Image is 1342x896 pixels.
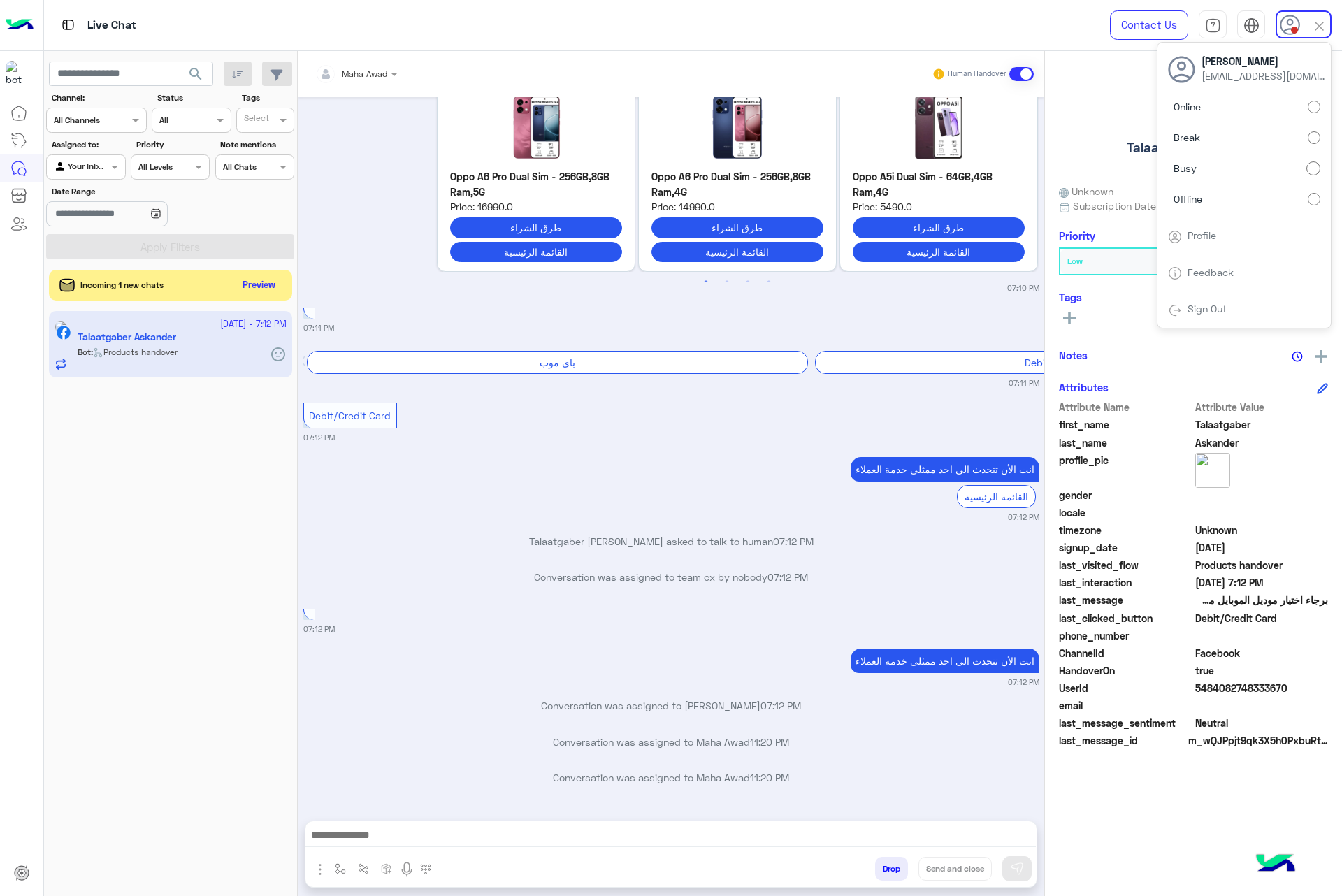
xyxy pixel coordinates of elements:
span: profile_pic [1059,453,1192,485]
button: Drop [875,857,908,881]
span: m_wQJPpjt9qk3X5h0PxbuRt97oIryWUlqtz0LBGc3N1ER6BreumCE0rbvodcKs5oTr9T9zlalEKfNfWalEd7yumw [1188,733,1328,748]
span: Attribute Name [1059,400,1192,414]
p: Oppo A6 Pro Dual Sim - 256GB,8GB Ram,4G [651,169,823,199]
img: select flow [335,863,346,874]
img: mh2.jpg [853,92,1025,162]
img: send voice note [398,861,415,878]
span: Unknown [1059,184,1113,198]
p: Conversation was assigned to Maha Awad [303,735,1039,749]
button: search [179,62,213,92]
span: Incoming 1 new chats [80,279,164,291]
span: signup_date [1059,540,1192,555]
p: Conversation was assigned to team cx by nobody [303,570,1039,584]
a: Contact Us [1110,10,1188,40]
span: برجاء اختيار موديل الموبايل من القائمة التالية لمعرفة التفاصيل الخاصة به [1195,593,1329,607]
div: باي موب [307,351,808,374]
a: tab [1199,10,1227,40]
input: Offline [1308,193,1320,205]
span: Price: 14990.0 [651,199,823,214]
b: Low [1067,256,1083,266]
span: Subscription Date : [DATE] [1073,198,1194,213]
small: 07:12 PM [303,432,335,443]
label: Date Range [52,185,208,198]
small: 07:12 PM [1008,512,1039,523]
button: Apply Filters [46,234,294,259]
span: phone_number [1059,628,1192,643]
span: last_message [1059,593,1192,607]
span: null [1195,505,1329,520]
span: 07:12 PM [760,700,801,711]
span: Offline [1174,192,1202,206]
h6: Priority [1059,229,1095,242]
span: Price: 5490.0 [853,199,1025,214]
label: Channel: [52,92,145,104]
label: Priority [136,138,208,151]
img: close [1311,18,1327,34]
small: 07:11 PM [303,322,334,333]
label: Status [157,92,229,104]
button: القائمة الرئيسية [651,242,823,262]
button: 3 of 2 [741,275,755,289]
img: add [1315,350,1327,363]
button: Preview [237,275,282,296]
p: Oppo A6 Pro Dual Sim - 256GB,8GB Ram,5G [450,169,622,199]
span: Online [1174,99,1201,114]
span: locale [1059,505,1192,520]
span: Debit/Credit Card [309,410,391,421]
img: A6-Pro-KSP-5G.jpg [450,92,622,162]
span: 5484082748333670 [1195,681,1329,695]
span: 11:20 PM [750,772,789,783]
button: select flow [329,857,352,880]
span: HandoverOn [1059,663,1192,678]
span: Talaatgaber [1195,417,1329,432]
span: null [1195,488,1329,503]
button: طرق الشراء [651,217,823,238]
span: null [1195,698,1329,713]
span: Products handover [1195,558,1329,572]
button: طرق الشراء [450,217,622,238]
input: Busy [1306,161,1320,175]
img: 1403182699927242 [6,61,31,86]
input: Break [1308,131,1320,144]
a: Sign Out [1188,303,1227,315]
span: last_message_sentiment [1059,716,1192,730]
span: Askander [1195,435,1329,450]
span: true [1195,663,1329,678]
span: Debit/Credit Card [1195,611,1329,626]
span: 07:12 PM [767,571,808,583]
span: UserId [1059,681,1192,695]
button: create order [375,857,398,880]
img: notes [1292,351,1303,362]
span: timezone [1059,523,1192,537]
span: last_visited_flow [1059,558,1192,572]
button: طرق الشراء [853,217,1025,238]
img: tab [59,16,77,34]
p: Conversation was assigned to [PERSON_NAME] [303,698,1039,713]
span: 11:20 PM [750,736,789,748]
span: last_interaction [1059,575,1192,590]
label: Assigned to: [52,138,124,151]
button: 1 of 2 [699,275,713,289]
small: Human Handover [948,68,1006,80]
a: Profile [1188,229,1216,241]
span: 2025-10-04T16:12:24.113Z [1195,575,1329,590]
p: 4/10/2025, 7:12 PM [851,649,1039,673]
img: tab [1168,303,1182,317]
p: Live Chat [87,16,136,35]
span: ChannelId [1059,646,1192,660]
small: 07:10 PM [1007,282,1039,294]
span: email [1059,698,1192,713]
img: tab [1168,266,1182,280]
span: last_clicked_button [1059,611,1192,626]
span: Busy [1174,161,1197,175]
span: 0 [1195,716,1329,730]
span: first_name [1059,417,1192,432]
div: Select [242,112,269,128]
div: Debit/Credit Card [815,351,1316,374]
button: Trigger scenario [352,857,375,880]
small: 07:12 PM [1008,677,1039,688]
p: Talaatgaber [PERSON_NAME] asked to talk to human [303,534,1039,549]
span: search [187,66,204,82]
h5: Talaatgaber Askander [1127,140,1260,156]
img: tab [1205,17,1221,34]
